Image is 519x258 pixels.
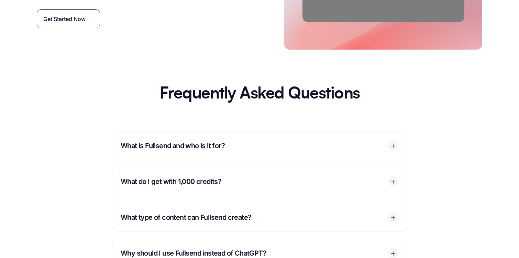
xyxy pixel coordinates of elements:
[121,176,235,187] p: What do I get with 1,000 credits?
[159,84,360,104] h2: Frequently Asked Questions
[121,140,239,152] p: What is Fullsend and who is it for?
[112,203,407,231] div: What type of content can Fullsend create?
[112,132,407,160] div: What is Fullsend and who is it for?
[37,9,100,28] a: Get Started Now
[43,14,86,24] div: Get Started Now
[112,167,407,196] div: What do I get with 1,000 credits?
[121,211,265,223] p: What type of content can Fullsend create?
